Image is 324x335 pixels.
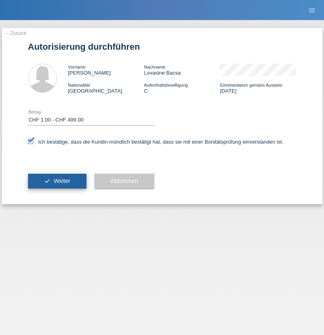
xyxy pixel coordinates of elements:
[28,139,284,145] label: Ich bestätige, dass die Kundin mündlich bestätigt hat, dass sie mit einer Bonitätsprüfung einvers...
[28,174,87,189] button: check Weiter
[304,8,320,12] a: menu
[144,82,220,94] div: C
[144,64,220,76] div: Lovasine Bacsa
[95,174,154,189] button: Abbrechen
[68,82,144,94] div: [GEOGRAPHIC_DATA]
[4,30,26,36] a: ← Zurück
[144,65,165,69] span: Nachname
[44,178,50,184] i: check
[111,178,138,184] span: Abbrechen
[220,83,282,87] span: Einreisedatum gemäss Ausweis
[68,83,90,87] span: Nationalität
[54,178,70,184] span: Weiter
[144,83,187,87] span: Aufenthaltsbewilligung
[28,42,296,52] h1: Autorisierung durchführen
[68,65,86,69] span: Vorname
[68,64,144,76] div: [PERSON_NAME]
[308,6,316,14] i: menu
[220,82,296,94] div: [DATE]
